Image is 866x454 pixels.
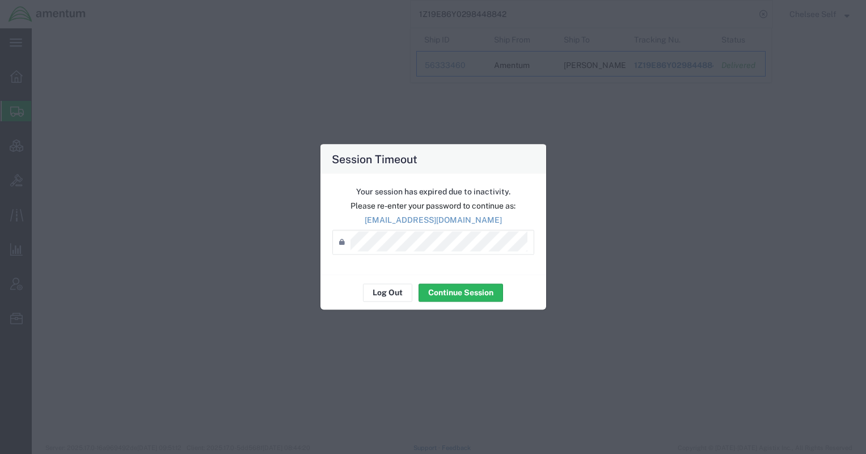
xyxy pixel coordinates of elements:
[363,283,412,302] button: Log Out
[332,214,534,226] p: [EMAIL_ADDRESS][DOMAIN_NAME]
[332,200,534,211] p: Please re-enter your password to continue as:
[332,150,417,167] h4: Session Timeout
[419,283,503,302] button: Continue Session
[332,185,534,197] p: Your session has expired due to inactivity.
